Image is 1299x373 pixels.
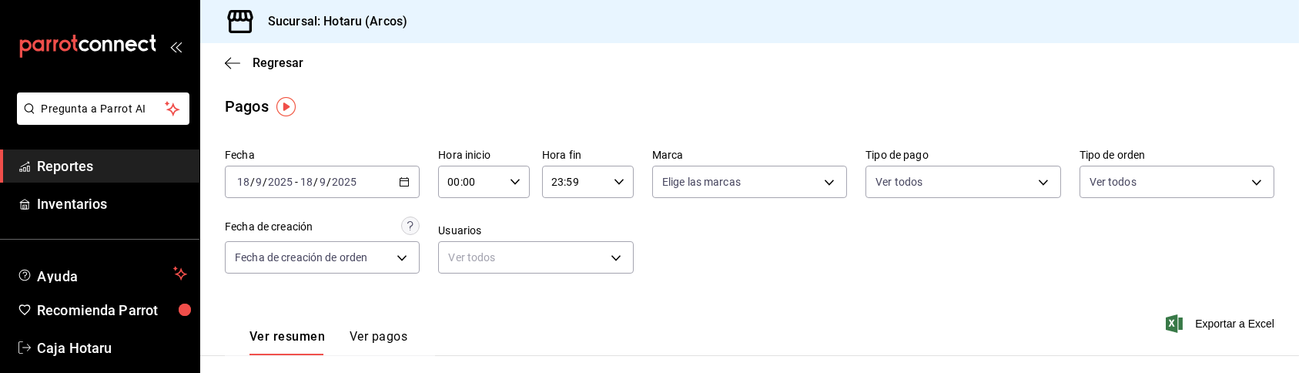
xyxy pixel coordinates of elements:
[350,329,407,355] button: Ver pagos
[438,226,633,237] label: Usuarios
[326,176,331,188] span: /
[263,176,267,188] span: /
[17,92,189,125] button: Pregunta a Parrot AI
[662,174,741,190] span: Elige las marcas
[300,176,313,188] input: --
[438,241,633,274] div: Ver todos
[255,176,263,188] input: --
[225,219,313,235] div: Fecha de creación
[253,55,303,70] span: Regresar
[1090,174,1137,190] span: Ver todos
[438,150,530,161] label: Hora inicio
[235,250,367,265] span: Fecha de creación de orden
[652,150,847,161] label: Marca
[169,40,182,52] button: open_drawer_menu
[1169,314,1274,333] button: Exportar a Excel
[313,176,318,188] span: /
[295,176,298,188] span: -
[225,150,420,161] label: Fecha
[249,329,407,355] div: navigation tabs
[331,176,357,188] input: ----
[249,329,325,355] button: Ver resumen
[865,150,1060,161] label: Tipo de pago
[37,300,187,321] span: Recomienda Parrot
[256,12,407,31] h3: Sucursal: Hotaru (Arcos)
[875,174,922,190] span: Ver todos
[1080,150,1274,161] label: Tipo de orden
[37,338,187,358] span: Caja Hotaru
[37,156,187,176] span: Reportes
[542,150,634,161] label: Hora fin
[236,176,250,188] input: --
[37,193,187,214] span: Inventarios
[225,95,269,118] div: Pagos
[267,176,293,188] input: ----
[276,97,296,116] img: Tooltip marker
[250,176,255,188] span: /
[225,55,303,70] button: Regresar
[37,264,167,283] span: Ayuda
[319,176,326,188] input: --
[11,112,189,128] a: Pregunta a Parrot AI
[42,101,166,117] span: Pregunta a Parrot AI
